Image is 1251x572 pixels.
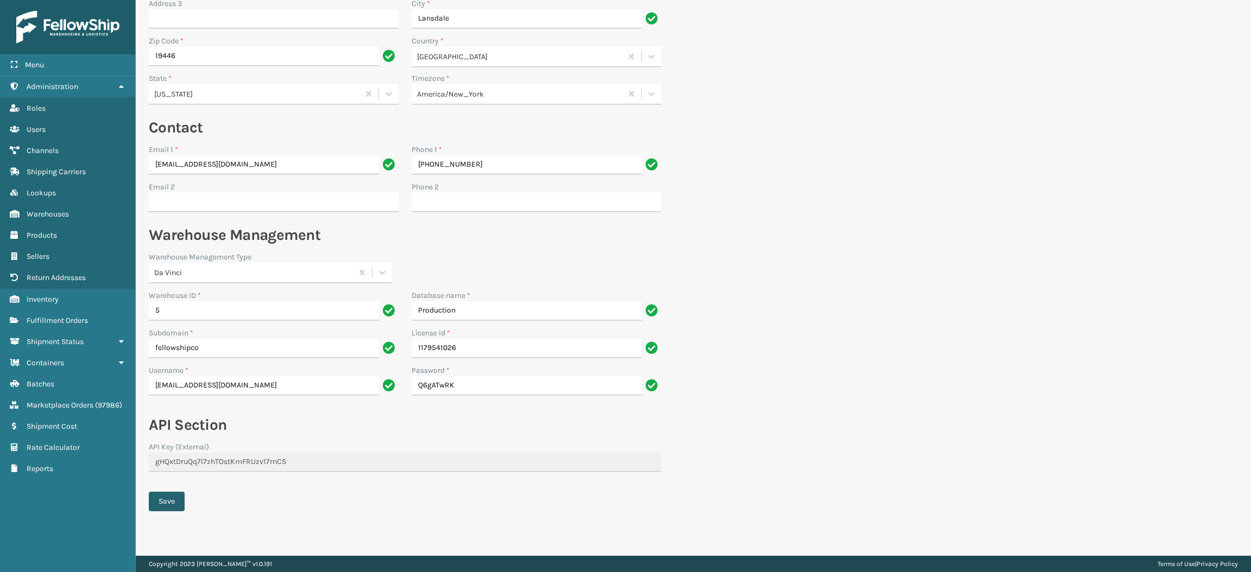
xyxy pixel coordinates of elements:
label: State [149,73,172,84]
label: Phone 2 [412,181,439,193]
span: Products [27,231,57,240]
div: America/New_York [417,88,623,99]
label: Country [412,35,444,47]
div: [US_STATE] [154,88,360,99]
span: Return Addresses [27,273,86,282]
div: | [1158,556,1238,572]
button: Save [149,492,185,511]
h2: Contact [149,118,661,137]
div: Da Vinci [154,266,353,278]
div: [GEOGRAPHIC_DATA] [417,50,623,62]
img: logo [16,11,119,43]
span: Users [27,125,46,134]
span: Containers [27,358,64,367]
label: Email 1 [149,144,178,155]
a: Terms of Use [1158,560,1195,568]
span: Marketplace Orders [27,401,93,410]
span: Reports [27,464,53,473]
h2: Warehouse Management [149,225,661,245]
a: Privacy Policy [1197,560,1238,568]
span: Administration [27,82,78,91]
span: Lookups [27,188,56,198]
label: Database name [412,290,470,301]
span: Roles [27,104,46,113]
span: Batches [27,379,54,389]
label: Subdomain [149,327,193,339]
label: Warehouse ID [149,290,201,301]
span: Menu [25,60,44,69]
span: Rate Calculator [27,443,80,452]
p: Copyright 2023 [PERSON_NAME]™ v 1.0.191 [149,556,272,572]
label: Email 2 [149,181,175,193]
label: Password [412,365,450,376]
label: Phone 1 [412,144,442,155]
label: Timezone [412,73,450,84]
span: Fulfillment Orders [27,316,88,325]
label: License Id [412,327,450,339]
span: Warehouses [27,209,69,219]
span: Channels [27,146,59,155]
label: API Key (External) [149,441,209,453]
label: Warehouse Management Type [149,251,251,263]
span: Shipping Carriers [27,167,86,176]
span: Inventory [27,295,59,304]
label: Username [149,365,188,376]
label: Zip Code [149,35,184,47]
span: Sellers [27,252,49,261]
span: ( 97986 ) [95,401,122,410]
h2: API Section [149,415,661,435]
span: Shipment Status [27,337,84,346]
span: Shipment Cost [27,422,77,431]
